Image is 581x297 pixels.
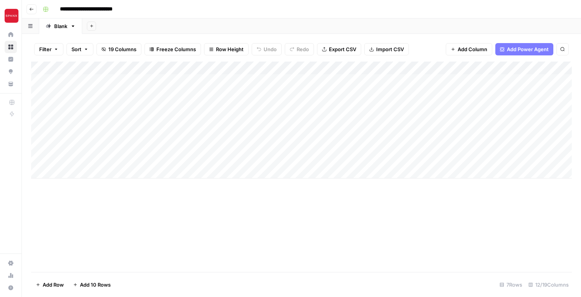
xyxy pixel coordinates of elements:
button: Help + Support [5,282,17,294]
span: Export CSV [329,45,356,53]
button: Freeze Columns [144,43,201,55]
span: Add Power Agent [507,45,549,53]
span: Add 10 Rows [80,281,111,289]
div: Blank [54,22,67,30]
div: 7 Rows [496,279,525,291]
span: Undo [264,45,277,53]
a: Settings [5,257,17,269]
div: 12/19 Columns [525,279,572,291]
a: Blank [39,18,82,34]
button: Add Power Agent [495,43,553,55]
span: Freeze Columns [156,45,196,53]
button: Sort [66,43,93,55]
span: Sort [71,45,81,53]
span: 19 Columns [108,45,136,53]
a: Your Data [5,78,17,90]
button: Row Height [204,43,249,55]
button: Export CSV [317,43,361,55]
button: Add 10 Rows [68,279,115,291]
a: Home [5,28,17,41]
button: Add Column [446,43,492,55]
span: Add Row [43,281,64,289]
span: Filter [39,45,51,53]
span: Row Height [216,45,244,53]
button: Redo [285,43,314,55]
button: Add Row [31,279,68,291]
button: Filter [34,43,63,55]
img: Spanx Logo [5,9,18,23]
button: 19 Columns [96,43,141,55]
button: Undo [252,43,282,55]
a: Insights [5,53,17,65]
button: Workspace: Spanx [5,6,17,25]
button: Import CSV [364,43,409,55]
span: Import CSV [376,45,404,53]
a: Usage [5,269,17,282]
span: Redo [297,45,309,53]
a: Opportunities [5,65,17,78]
a: Browse [5,41,17,53]
span: Add Column [458,45,487,53]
